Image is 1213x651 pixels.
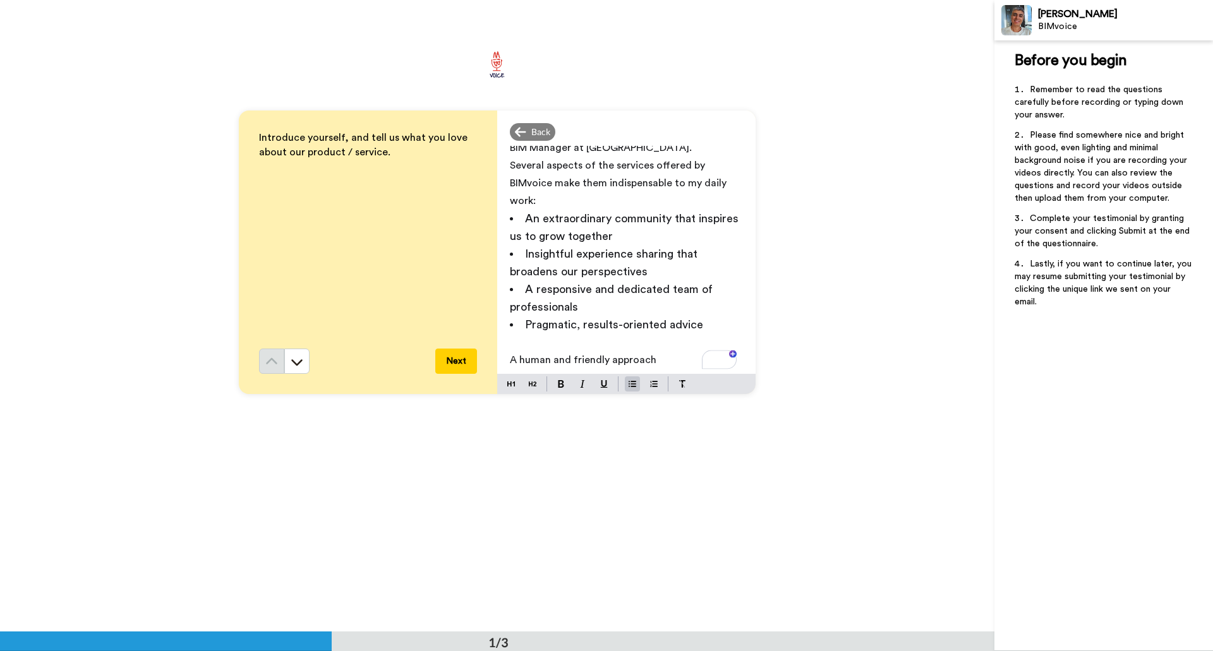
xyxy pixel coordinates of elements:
img: bulleted-block.svg [629,379,636,389]
span: Several aspects of the services offered by BIMvoice make them indispensable to my daily work: [510,160,729,206]
span: Introduce yourself, and tell us what you love about our product / service. [259,133,470,157]
div: 1/3 [468,633,529,651]
span: Remember to read the questions carefully before recording or typing down your answer. [1015,85,1186,119]
div: To enrich screen reader interactions, please activate Accessibility in Grammarly extension settings [497,146,756,374]
span: Complete your testimonial by granting your consent and clicking Submit at the end of the question... [1015,214,1192,248]
span: Please find somewhere nice and bright with good, even lighting and minimal background noise if yo... [1015,131,1190,203]
div: BIMvoice [1038,21,1212,32]
span: Insightful experience sharing that broadens our perspectives [510,248,701,277]
div: Back [510,123,555,141]
img: clear-format.svg [679,380,686,388]
img: italic-mark.svg [580,380,585,388]
span: Pragmatic, results-oriented advice [525,319,703,330]
span: Back [531,126,550,138]
div: [PERSON_NAME] [1038,8,1212,20]
img: heading-one-block.svg [507,379,515,389]
button: Next [435,349,477,374]
span: A responsive and dedicated team of professionals [510,284,716,313]
img: heading-two-block.svg [529,379,536,389]
span: An extraordinary community that inspires us to grow together [510,213,742,242]
span: A human and friendly approach [510,355,659,365]
img: numbered-block.svg [650,379,658,389]
span: Lastly, if you want to continue later, you may resume submitting your testimonial by clicking the... [1015,260,1194,306]
img: bold-mark.svg [558,380,564,388]
img: Profile Image [1001,5,1032,35]
span: Before you begin [1015,53,1126,68]
img: underline-mark.svg [600,380,608,388]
